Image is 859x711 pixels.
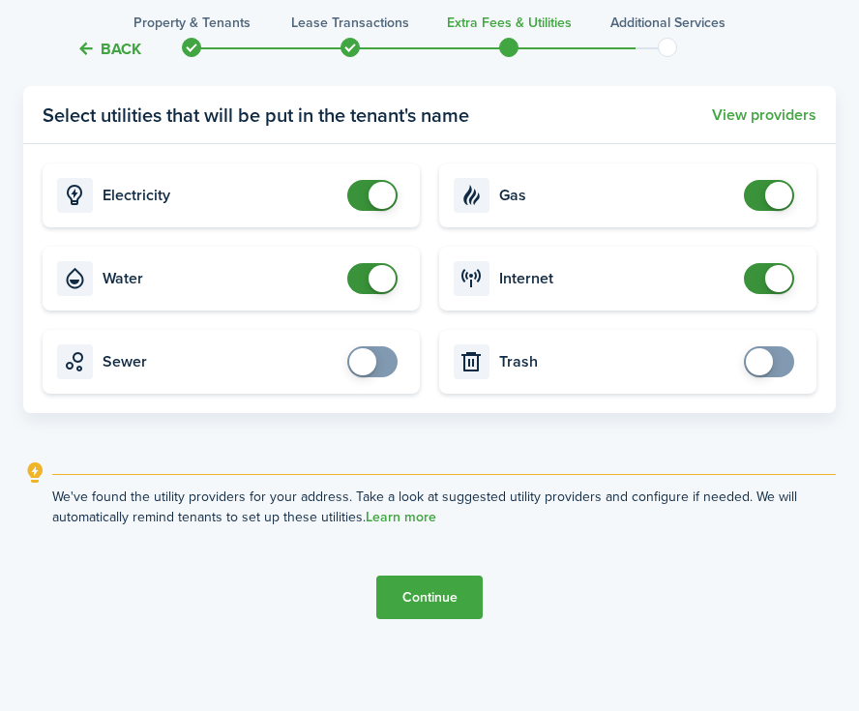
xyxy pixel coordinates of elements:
h3: Property & Tenants [133,13,251,33]
card-title: Internet [499,270,734,287]
card-title: Trash [499,353,734,370]
card-title: Sewer [103,353,338,370]
button: Continue [376,576,483,619]
h3: Additional Services [610,13,726,33]
card-title: Gas [499,187,734,204]
h3: Extra fees & Utilities [447,13,572,33]
button: View providers [712,106,816,124]
i: outline [23,461,47,485]
h3: Lease Transactions [291,13,409,33]
a: Learn more [366,510,436,525]
panel-main-title: Select utilities that will be put in the tenant's name [43,101,469,130]
explanation-description: We've found the utility providers for your address. Take a look at suggested utility providers an... [52,487,836,527]
card-title: Water [103,270,338,287]
button: Back [76,39,141,59]
card-title: Electricity [103,187,338,204]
